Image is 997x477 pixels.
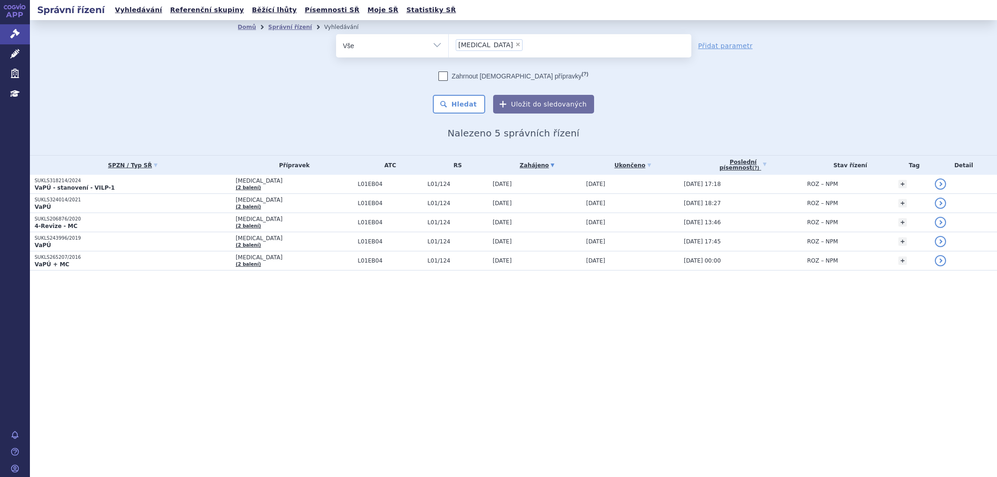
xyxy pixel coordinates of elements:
span: [DATE] 18:27 [684,200,721,206]
span: L01/124 [428,181,488,187]
span: [DATE] [493,257,512,264]
a: detail [935,255,946,266]
span: L01/124 [428,238,488,245]
a: Běžící lhůty [249,4,300,16]
span: [MEDICAL_DATA] [236,197,353,203]
span: [DATE] 13:46 [684,219,721,226]
p: SUKLS318214/2024 [35,178,231,184]
span: ROZ – NPM [807,200,838,206]
span: [DATE] [493,219,512,226]
th: Přípravek [231,156,353,175]
span: [DATE] [586,181,605,187]
span: [DATE] [493,238,512,245]
a: + [898,180,907,188]
a: Poslednípísemnost(?) [684,156,803,175]
a: Ukončeno [586,159,679,172]
button: Uložit do sledovaných [493,95,594,114]
span: ROZ – NPM [807,238,838,245]
span: [MEDICAL_DATA] [459,42,513,48]
a: detail [935,178,946,190]
span: [MEDICAL_DATA] [236,216,353,222]
strong: VaPÚ + MC [35,261,69,268]
strong: VaPÚ [35,242,51,249]
a: Domů [238,24,256,30]
span: L01/124 [428,219,488,226]
span: ROZ – NPM [807,181,838,187]
span: [MEDICAL_DATA] [236,254,353,261]
p: SUKLS324014/2021 [35,197,231,203]
a: + [898,237,907,246]
p: SUKLS243996/2019 [35,235,231,242]
span: L01EB04 [358,181,423,187]
h2: Správní řízení [30,3,112,16]
input: [MEDICAL_DATA] [525,39,531,50]
a: (2 balení) [236,204,261,209]
span: × [515,42,521,47]
button: Hledat [433,95,486,114]
span: [DATE] [586,219,605,226]
span: [DATE] [493,200,512,206]
strong: VaPÚ [35,204,51,210]
a: (2 balení) [236,223,261,228]
a: Statistiky SŘ [403,4,459,16]
a: (2 balení) [236,262,261,267]
span: L01EB04 [358,238,423,245]
span: L01/124 [428,200,488,206]
a: detail [935,217,946,228]
span: [MEDICAL_DATA] [236,235,353,242]
a: Správní řízení [268,24,312,30]
span: [MEDICAL_DATA] [236,178,353,184]
span: Nalezeno 5 správních řízení [447,128,579,139]
span: [DATE] 17:18 [684,181,721,187]
span: [DATE] 00:00 [684,257,721,264]
a: detail [935,198,946,209]
span: [DATE] [586,238,605,245]
a: detail [935,236,946,247]
a: SPZN / Typ SŘ [35,159,231,172]
li: Vyhledávání [324,20,371,34]
a: + [898,256,907,265]
span: [DATE] [586,257,605,264]
a: (2 balení) [236,185,261,190]
th: ATC [353,156,423,175]
span: L01EB04 [358,219,423,226]
a: + [898,218,907,227]
a: + [898,199,907,207]
span: [DATE] [493,181,512,187]
abbr: (?) [752,165,759,171]
th: Tag [894,156,931,175]
strong: 4-Revize - MC [35,223,78,229]
span: ROZ – NPM [807,219,838,226]
span: L01/124 [428,257,488,264]
a: Přidat parametr [698,41,753,50]
a: Zahájeno [493,159,581,172]
p: SUKLS206876/2020 [35,216,231,222]
a: Referenční skupiny [167,4,247,16]
a: Moje SŘ [365,4,401,16]
span: L01EB04 [358,257,423,264]
strong: VaPÚ - stanovení - VILP-1 [35,185,115,191]
th: Stav řízení [803,156,894,175]
th: Detail [930,156,997,175]
p: SUKLS265207/2016 [35,254,231,261]
label: Zahrnout [DEMOGRAPHIC_DATA] přípravky [438,71,588,81]
span: ROZ – NPM [807,257,838,264]
a: (2 balení) [236,242,261,248]
a: Písemnosti SŘ [302,4,362,16]
th: RS [423,156,488,175]
abbr: (?) [581,71,588,77]
span: [DATE] 17:45 [684,238,721,245]
span: [DATE] [586,200,605,206]
a: Vyhledávání [112,4,165,16]
span: L01EB04 [358,200,423,206]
